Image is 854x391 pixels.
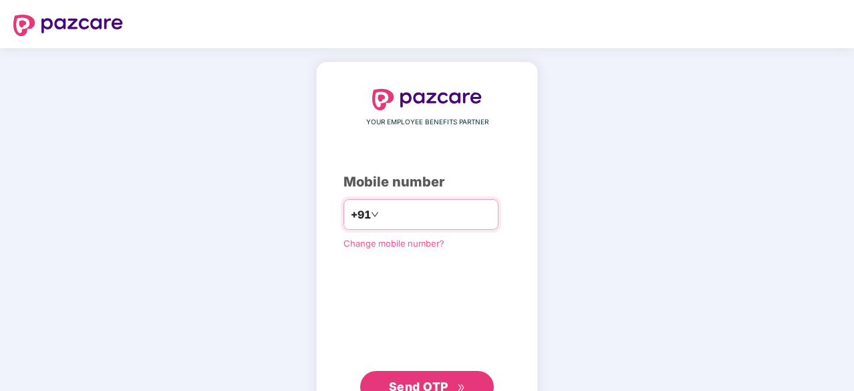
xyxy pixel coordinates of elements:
div: Mobile number [343,172,511,192]
span: YOUR EMPLOYEE BENEFITS PARTNER [366,117,488,128]
img: logo [372,89,482,110]
img: logo [13,15,123,36]
a: Change mobile number? [343,238,444,249]
span: down [371,211,379,219]
span: +91 [351,207,371,223]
